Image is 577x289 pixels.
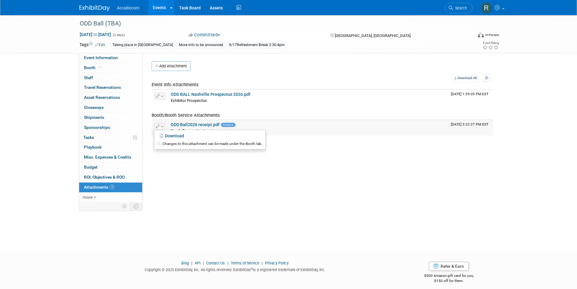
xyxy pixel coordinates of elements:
[79,153,142,162] a: Misc. Expenses & Credits
[485,33,499,37] div: In-Person
[451,92,488,96] span: Upload Timestamp
[84,185,114,190] span: Attachments
[453,6,467,10] span: Search
[79,133,142,143] a: Tasks
[400,278,498,284] div: $150 off for them.
[154,132,265,140] a: Download
[445,3,473,13] a: Search
[79,63,142,73] a: Booth
[221,123,235,127] span: Invoice
[448,120,493,135] td: Upload Timestamp
[79,103,142,113] a: Giveaways
[260,261,264,265] span: |
[84,95,120,100] span: Asset Reservations
[79,93,142,102] a: Asset Reservations
[84,175,125,180] span: ROI, Objectives & ROO
[400,269,498,283] div: $500 Amazon gift card for you,
[231,261,259,265] a: Terms of Service
[79,163,142,172] a: Budget
[79,83,142,92] a: Travel Reservations
[78,18,464,29] div: ODD Ball (TBA)
[171,129,216,133] span: Booth Reservation Invoice
[110,185,114,189] span: 2
[79,193,142,202] a: more
[79,143,142,152] a: Playbook
[181,261,189,265] a: Blog
[84,155,131,160] span: Misc. Expenses & Credits
[152,82,199,87] span: Event Info Attachments
[79,5,110,11] img: ExhibitDay
[84,145,102,150] span: Playbook
[195,261,200,265] a: API
[481,2,492,14] img: Ronald Tralle
[201,261,205,265] span: |
[226,261,230,265] span: |
[83,195,92,200] span: more
[95,43,105,47] a: Edit
[84,85,121,90] span: Travel Reservations
[186,32,223,38] button: Committed
[452,74,479,82] a: Download All
[482,42,499,45] div: Event Rating
[98,66,101,69] i: Booth reservation complete
[79,42,105,49] td: Tags
[92,32,98,37] span: to
[79,173,142,182] a: ROI, Objectives & ROO
[79,53,142,63] a: Event Information
[84,165,98,170] span: Budget
[84,105,104,110] span: Giveaways
[448,90,493,105] td: Upload Timestamp
[227,42,287,48] div: 9/17Refreshment Break 3:30-4pm
[79,123,142,133] a: Sponsorships
[190,261,194,265] span: |
[154,140,265,148] div: Changes to this attachment can be made under the Booth tab.
[437,32,499,41] div: Event Format
[251,267,253,271] sup: ®
[265,261,289,265] a: Privacy Policy
[79,113,142,123] a: Shipments
[112,33,125,37] span: (2 days)
[451,122,488,126] span: Upload Timestamp
[84,65,102,70] span: Booth
[177,42,225,48] div: More info to be announced
[130,202,142,210] td: Toggle Event Tabs
[79,183,142,192] a: Attachments2
[111,42,175,48] div: Taking place in [GEOGRAPHIC_DATA]
[119,202,130,210] td: Personalize Event Tab Strip
[171,92,250,97] a: ODD BALL Nashville Prospectus 2026.pdf
[206,261,225,265] a: Contact Us
[171,98,207,103] span: Exhibitor Prospectus
[335,33,411,38] span: [GEOGRAPHIC_DATA], [GEOGRAPHIC_DATA]
[84,115,104,120] span: Shipments
[84,75,93,80] span: Staff
[152,113,220,118] span: Booth/Booth Service Attachments
[83,135,94,140] span: Tasks
[84,125,110,130] span: Sponsorships
[478,32,484,37] img: Format-Inperson.png
[152,61,190,71] button: Add Attachment
[84,55,118,60] span: Event Information
[79,266,391,273] div: Copyright © 2025 ExhibitDay, Inc. All rights reserved. ExhibitDay is a registered trademark of Ex...
[171,122,220,127] a: ODD Ball2026 receipt.pdf
[79,73,142,83] a: Staff
[79,32,111,37] span: [DATE] [DATE]
[429,262,469,271] a: Refer & Earn
[117,5,139,10] span: Acradiocom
